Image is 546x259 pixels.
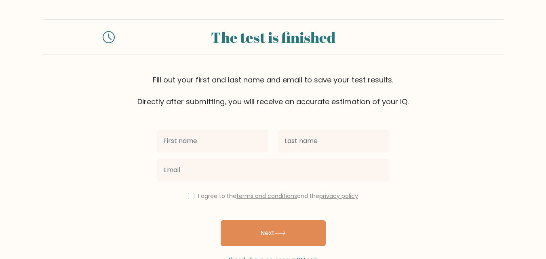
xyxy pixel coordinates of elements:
div: The test is finished [124,26,422,48]
input: Email [157,159,390,181]
a: terms and conditions [236,192,297,200]
a: privacy policy [319,192,358,200]
input: Last name [278,130,390,152]
label: I agree to the and the [198,192,358,200]
input: First name [157,130,268,152]
div: Fill out your first and last name and email to save your test results. Directly after submitting,... [43,74,504,107]
button: Next [221,220,326,246]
